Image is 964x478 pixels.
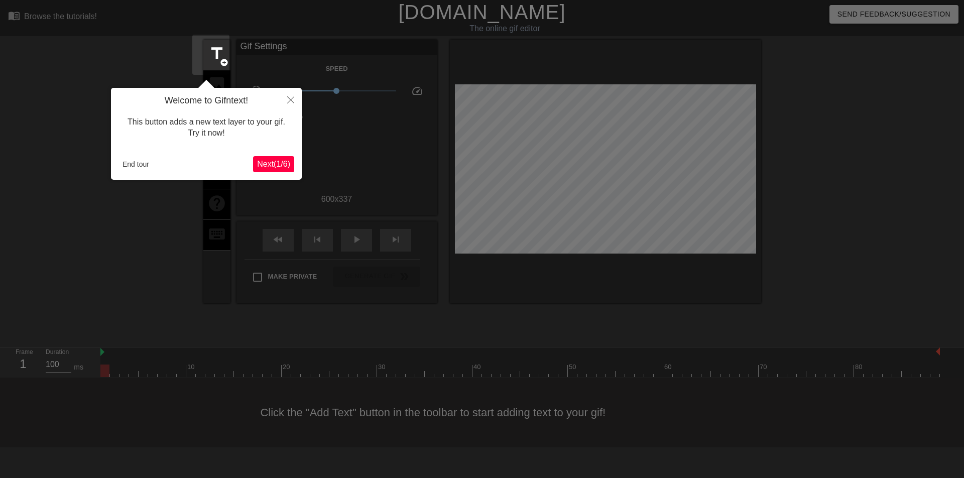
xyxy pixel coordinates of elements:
[253,156,294,172] button: Next
[257,160,290,168] span: Next ( 1 / 6 )
[118,157,153,172] button: End tour
[118,106,294,149] div: This button adds a new text layer to your gif. Try it now!
[118,95,294,106] h4: Welcome to Gifntext!
[280,88,302,111] button: Close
